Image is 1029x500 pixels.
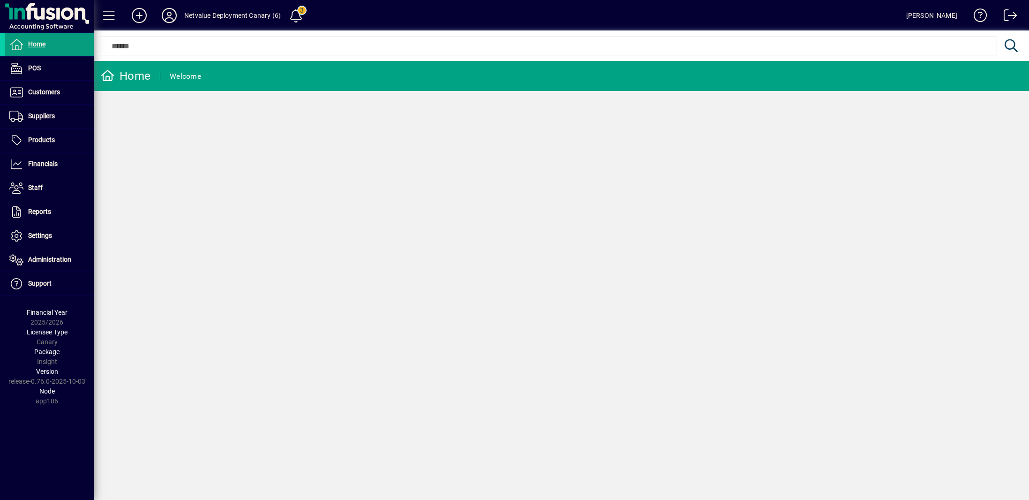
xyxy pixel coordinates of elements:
[5,176,94,200] a: Staff
[28,208,51,215] span: Reports
[28,112,55,120] span: Suppliers
[27,328,68,336] span: Licensee Type
[997,2,1017,32] a: Logout
[28,256,71,263] span: Administration
[101,68,150,83] div: Home
[124,7,154,24] button: Add
[28,160,58,167] span: Financials
[28,64,41,72] span: POS
[36,368,58,375] span: Version
[5,224,94,248] a: Settings
[184,8,281,23] div: Netvalue Deployment Canary (6)
[34,348,60,356] span: Package
[5,200,94,224] a: Reports
[5,248,94,272] a: Administration
[170,69,201,84] div: Welcome
[5,105,94,128] a: Suppliers
[27,309,68,316] span: Financial Year
[28,136,55,144] span: Products
[906,8,957,23] div: [PERSON_NAME]
[28,40,45,48] span: Home
[28,184,43,191] span: Staff
[5,152,94,176] a: Financials
[28,88,60,96] span: Customers
[28,280,52,287] span: Support
[5,272,94,295] a: Support
[5,129,94,152] a: Products
[967,2,987,32] a: Knowledge Base
[5,81,94,104] a: Customers
[5,57,94,80] a: POS
[154,7,184,24] button: Profile
[39,387,55,395] span: Node
[28,232,52,239] span: Settings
